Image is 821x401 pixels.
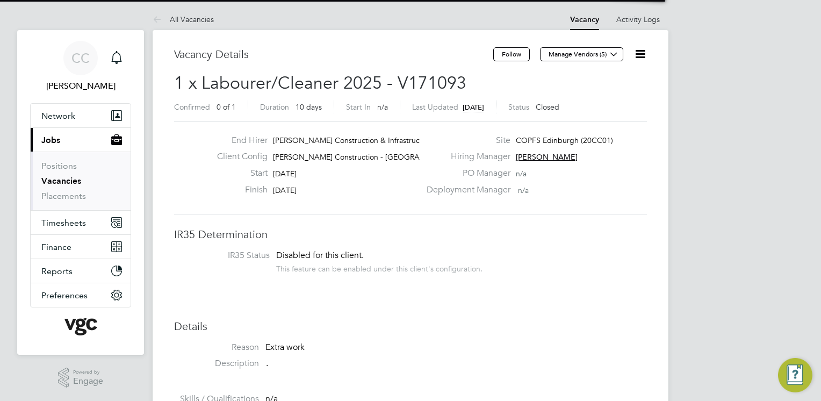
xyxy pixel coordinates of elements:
[217,102,236,112] span: 0 of 1
[41,161,77,171] a: Positions
[58,368,104,388] a: Powered byEngage
[273,185,297,195] span: [DATE]
[30,318,131,335] a: Go to home page
[516,169,527,178] span: n/a
[276,250,364,261] span: Disabled for this client.
[41,111,75,121] span: Network
[31,211,131,234] button: Timesheets
[153,15,214,24] a: All Vacancies
[273,169,297,178] span: [DATE]
[41,266,73,276] span: Reports
[208,184,268,196] label: Finish
[516,152,578,162] span: [PERSON_NAME]
[71,51,90,65] span: CC
[260,102,289,112] label: Duration
[174,342,259,353] label: Reason
[377,102,388,112] span: n/a
[516,135,613,145] span: COPFS Edinburgh (20CC01)
[420,151,510,162] label: Hiring Manager
[174,102,210,112] label: Confirmed
[296,102,322,112] span: 10 days
[208,168,268,179] label: Start
[31,235,131,259] button: Finance
[174,319,647,333] h3: Details
[41,191,86,201] a: Placements
[276,261,482,274] div: This feature can be enabled under this client's configuration.
[536,102,559,112] span: Closed
[17,30,144,355] nav: Main navigation
[412,102,458,112] label: Last Updated
[41,176,81,186] a: Vacancies
[273,152,463,162] span: [PERSON_NAME] Construction - [GEOGRAPHIC_DATA]
[31,283,131,307] button: Preferences
[174,47,493,61] h3: Vacancy Details
[30,41,131,92] a: CC[PERSON_NAME]
[185,250,270,261] label: IR35 Status
[463,103,484,112] span: [DATE]
[778,358,812,392] button: Engage Resource Center
[41,290,88,300] span: Preferences
[31,104,131,127] button: Network
[31,259,131,283] button: Reports
[273,135,430,145] span: [PERSON_NAME] Construction & Infrastruct…
[570,15,599,24] a: Vacancy
[266,358,647,369] p: .
[174,227,647,241] h3: IR35 Determination
[346,102,371,112] label: Start In
[493,47,530,61] button: Follow
[64,318,97,335] img: vgcgroup-logo-retina.png
[174,73,466,94] span: 1 x Labourer/Cleaner 2025 - V171093
[30,80,131,92] span: Connor Campbell
[31,128,131,152] button: Jobs
[41,218,86,228] span: Timesheets
[208,135,268,146] label: End Hirer
[41,242,71,252] span: Finance
[31,152,131,210] div: Jobs
[540,47,623,61] button: Manage Vendors (5)
[420,135,510,146] label: Site
[616,15,660,24] a: Activity Logs
[208,151,268,162] label: Client Config
[508,102,529,112] label: Status
[265,342,305,353] span: Extra work
[73,377,103,386] span: Engage
[420,168,510,179] label: PO Manager
[420,184,510,196] label: Deployment Manager
[41,135,60,145] span: Jobs
[73,368,103,377] span: Powered by
[518,185,529,195] span: n/a
[174,358,259,369] label: Description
